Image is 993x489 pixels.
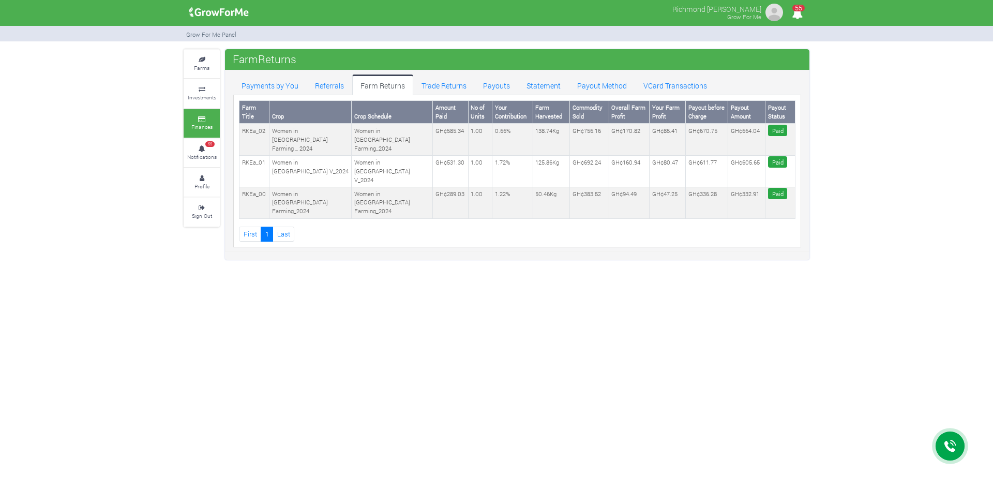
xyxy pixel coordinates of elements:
span: 55 [792,5,805,11]
small: Profile [194,183,209,190]
span: 55 [205,141,215,147]
td: Women in [GEOGRAPHIC_DATA] V_2024 [269,156,352,187]
th: Amount Paid [433,101,468,124]
small: Notifications [187,153,217,160]
td: 1.00 [468,156,492,187]
td: Women in [GEOGRAPHIC_DATA] Farming _ 2024 [269,124,352,155]
th: Payout Amount [728,101,765,124]
td: GH¢85.41 [650,124,686,155]
td: GH¢756.16 [570,124,609,155]
td: 125.86Kg [533,156,569,187]
td: GH¢336.28 [686,187,728,219]
td: 0.66% [492,124,533,155]
td: 1.00 [468,187,492,219]
td: GH¢94.49 [609,187,649,219]
a: Last [273,227,294,242]
small: Sign Out [192,212,212,219]
a: 55 Notifications [184,139,220,167]
span: Paid [768,125,787,137]
td: Women in [GEOGRAPHIC_DATA] V_2024 [352,156,433,187]
td: GH¢585.34 [433,124,468,155]
th: Crop [269,101,352,124]
td: Women in [GEOGRAPHIC_DATA] Farming_2024 [352,124,433,155]
span: FarmReturns [230,49,299,69]
td: RKEa_00 [239,187,269,219]
th: Overall Farm Profit [609,101,649,124]
td: GH¢611.77 [686,156,728,187]
th: Crop Schedule [352,101,433,124]
td: 50.46Kg [533,187,569,219]
a: Farm Returns [352,75,413,95]
td: GH¢332.91 [728,187,765,219]
small: Grow For Me [727,13,761,21]
a: Payouts [475,75,518,95]
td: GH¢664.04 [728,124,765,155]
td: RKEa_02 [239,124,269,155]
small: Finances [191,123,213,130]
td: Women in [GEOGRAPHIC_DATA] Farming_2024 [352,187,433,219]
th: Your Contribution [492,101,533,124]
td: GH¢605.65 [728,156,765,187]
td: 1.72% [492,156,533,187]
img: growforme image [764,2,785,23]
a: Investments [184,79,220,108]
small: Grow For Me Panel [186,31,236,38]
a: Payout Method [569,75,635,95]
th: Commodity Sold [570,101,609,124]
th: No of Units [468,101,492,124]
nav: Page Navigation [239,227,795,242]
small: Farms [194,64,209,71]
a: Profile [184,168,220,197]
span: Paid [768,188,787,200]
a: 55 [787,10,807,20]
td: GH¢383.52 [570,187,609,219]
td: GH¢170.82 [609,124,649,155]
td: GH¢47.25 [650,187,686,219]
i: Notifications [787,2,807,25]
a: Finances [184,109,220,138]
a: Referrals [307,75,352,95]
td: RKEa_01 [239,156,269,187]
td: 1.22% [492,187,533,219]
small: Investments [188,94,216,101]
a: Sign Out [184,198,220,226]
th: Farm Harvested [533,101,569,124]
img: growforme image [186,2,252,23]
span: Paid [768,156,787,168]
a: Payments by You [233,75,307,95]
a: VCard Transactions [635,75,715,95]
th: Farm Title [239,101,269,124]
td: GH¢692.24 [570,156,609,187]
a: First [239,227,261,242]
td: GH¢670.75 [686,124,728,155]
td: Women in [GEOGRAPHIC_DATA] Farming_2024 [269,187,352,219]
th: Payout before Charge [686,101,728,124]
a: Farms [184,50,220,78]
a: Statement [518,75,569,95]
th: Your Farm Profit [650,101,686,124]
td: GH¢160.94 [609,156,649,187]
td: 138.74Kg [533,124,569,155]
a: Trade Returns [413,75,475,95]
p: Richmond [PERSON_NAME] [672,2,761,14]
a: 1 [261,227,273,242]
td: GH¢289.03 [433,187,468,219]
td: GH¢531.30 [433,156,468,187]
td: 1.00 [468,124,492,155]
th: Payout Status [765,101,795,124]
td: GH¢80.47 [650,156,686,187]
